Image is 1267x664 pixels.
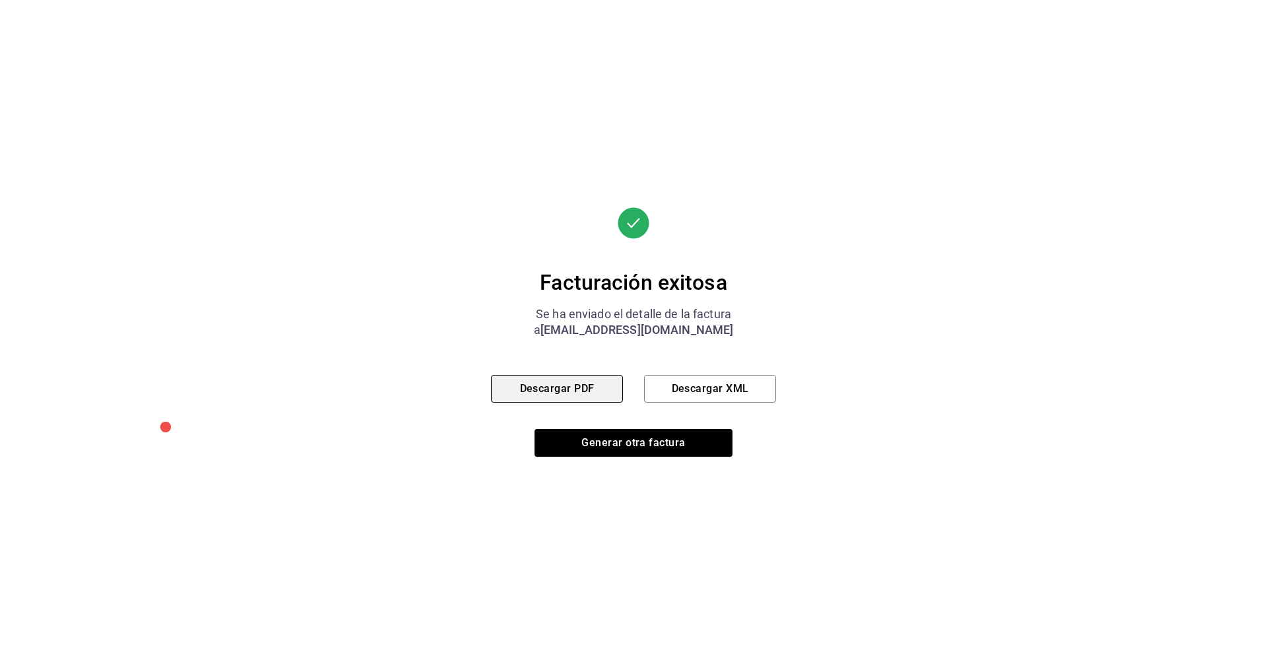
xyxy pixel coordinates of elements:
[491,375,623,403] button: Descargar PDF
[540,323,734,337] span: [EMAIL_ADDRESS][DOMAIN_NAME]
[491,269,776,296] div: Facturación exitosa
[644,375,776,403] button: Descargar XML
[491,322,776,338] div: a
[491,306,776,322] div: Se ha enviado el detalle de la factura
[535,429,732,457] button: Generar otra factura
